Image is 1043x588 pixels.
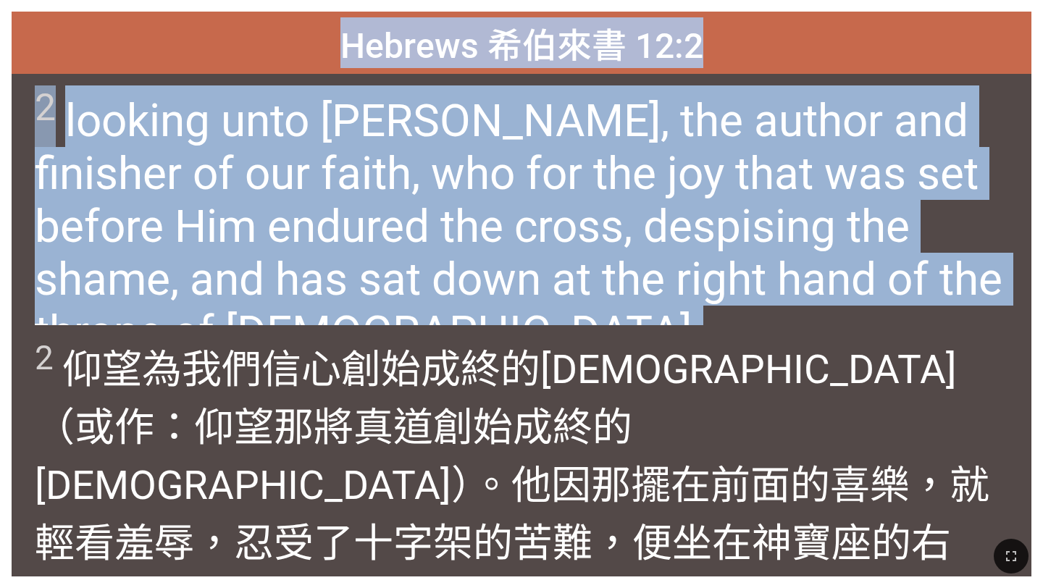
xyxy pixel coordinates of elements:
[35,85,56,130] sup: 2
[340,17,703,68] span: Hebrews 希伯來書 12:2
[35,338,54,377] sup: 2
[35,85,1008,358] span: looking unto [PERSON_NAME], the author and finisher of our faith, who for the joy that was set be...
